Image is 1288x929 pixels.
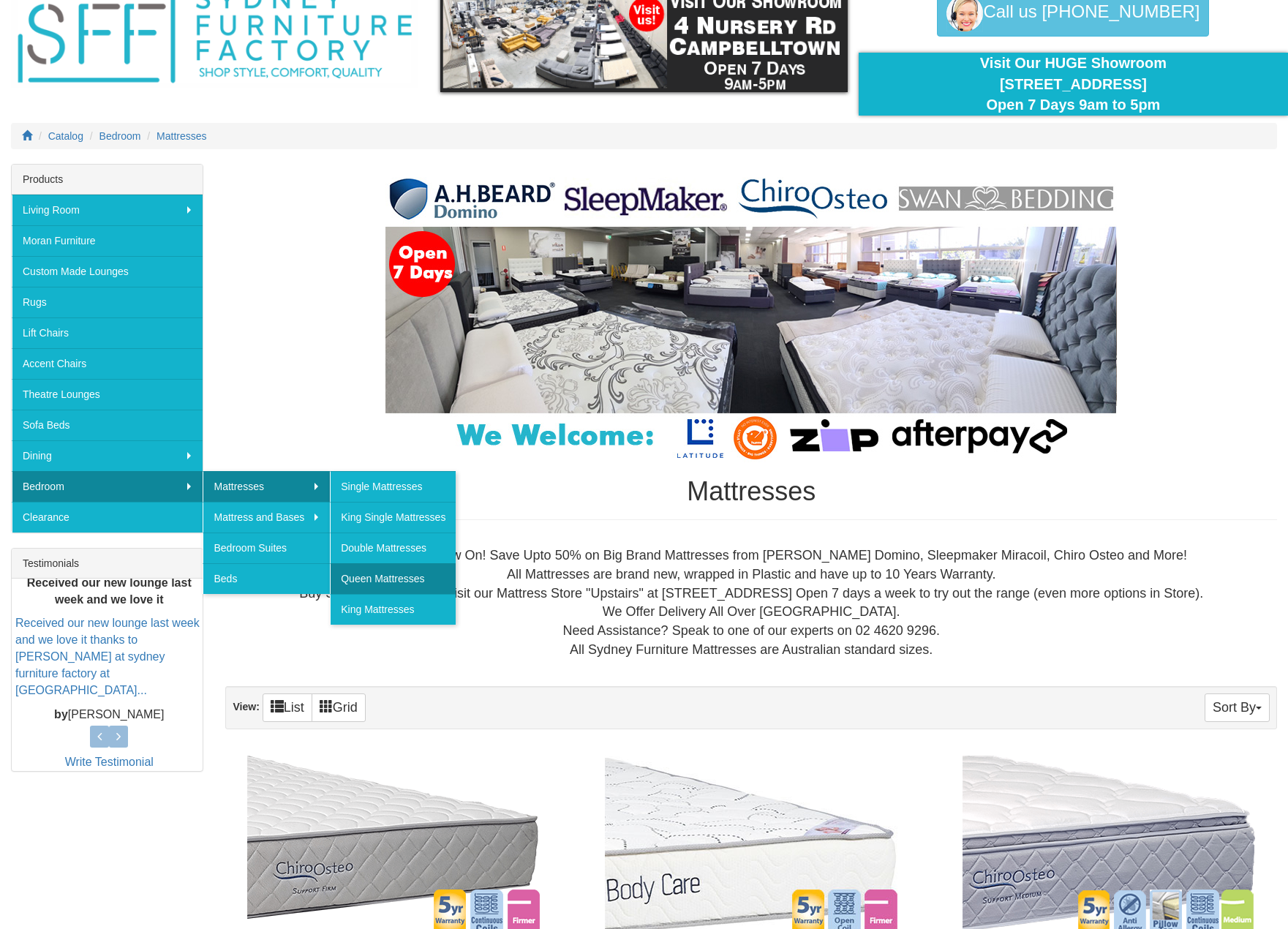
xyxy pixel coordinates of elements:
[225,477,1277,506] h1: Mattresses
[12,440,203,471] a: Dining
[263,693,312,722] a: List
[15,706,203,723] p: [PERSON_NAME]
[12,549,203,579] div: Testimonials
[203,563,330,594] a: Beds
[12,195,203,225] a: Living Room
[1205,693,1270,722] button: Sort By
[203,533,330,563] a: Bedroom Suites
[48,130,83,142] a: Catalog
[12,410,203,440] a: Sofa Beds
[12,317,203,348] a: Lift Chairs
[12,379,203,410] a: Theatre Lounges
[157,130,206,142] a: Mattresses
[203,502,330,533] a: Mattress and Bases
[330,563,456,594] a: Queen Mattresses
[312,693,366,722] a: Grid
[27,576,192,605] b: Received our new lounge last week and we love it
[385,171,1117,462] img: Mattresses
[203,471,330,502] a: Mattresses
[233,701,259,712] strong: View:
[12,256,203,287] a: Custom Made Lounges
[12,287,203,317] a: Rugs
[65,756,154,768] a: Write Testimonial
[54,707,68,720] b: by
[12,348,203,379] a: Accent Chairs
[330,471,456,502] a: Single Mattresses
[12,225,203,256] a: Moran Furniture
[330,502,456,533] a: King Single Mattresses
[870,53,1277,116] div: Visit Our HUGE Showroom [STREET_ADDRESS] Open 7 Days 9am to 5pm
[12,165,203,195] div: Products
[12,471,203,502] a: Bedroom
[15,617,200,696] a: Received our new lounge last week and we love it thanks to [PERSON_NAME] at sydney furniture fact...
[330,594,456,625] a: King Mattresses
[330,533,456,563] a: Double Mattresses
[99,130,141,142] a: Bedroom
[12,502,203,533] a: Clearance
[237,546,1265,659] div: Huge Mattress Sale Now On! Save Upto 50% on Big Brand Mattresses from [PERSON_NAME] Domino, Sleep...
